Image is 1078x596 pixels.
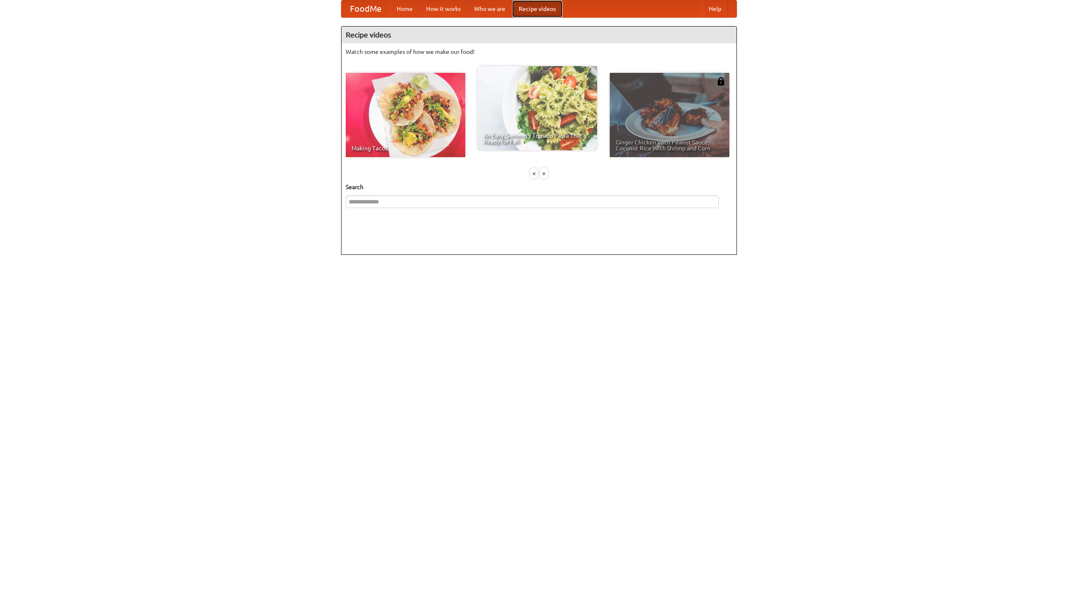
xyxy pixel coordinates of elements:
div: » [540,168,548,179]
a: How it works [419,0,467,17]
a: Help [702,0,728,17]
a: An Easy, Summery Tomato Pasta That's Ready for Fall [478,66,597,150]
h4: Recipe videos [342,27,736,43]
span: An Easy, Summery Tomato Pasta That's Ready for Fall [483,133,591,144]
a: Recipe videos [512,0,563,17]
a: Making Tacos [346,73,465,157]
a: FoodMe [342,0,390,17]
a: Who we are [467,0,512,17]
a: Home [390,0,419,17]
p: Watch some examples of how we make our food! [346,48,732,56]
img: 483408.png [717,77,725,86]
h5: Search [346,183,732,191]
div: « [530,168,538,179]
span: Making Tacos [352,145,459,151]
